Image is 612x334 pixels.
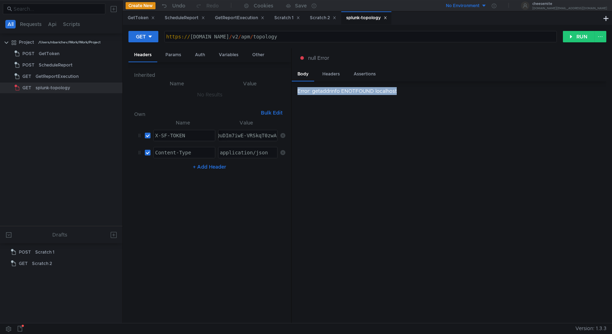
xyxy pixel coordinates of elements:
button: Redo [190,0,224,11]
div: GetToken [39,48,59,59]
h6: Own [134,110,258,118]
button: Requests [18,20,44,28]
div: cheesemite [532,2,607,6]
div: Assertions [348,68,381,81]
div: GET [136,33,146,41]
div: [DOMAIN_NAME][EMAIL_ADDRESS][DOMAIN_NAME] [532,7,607,10]
div: Error: getaddrinfo ENOTFOUND localhost [297,87,606,95]
div: Redo [206,1,219,10]
div: /Users/nbarichev/Work/Work/Project [38,37,101,48]
button: + Add Header [190,163,229,171]
div: splunk-topology [346,14,387,22]
div: Params [160,48,187,62]
div: splunk-topology [36,83,70,93]
button: GET [128,31,158,42]
span: POST [19,247,31,258]
input: Search... [14,5,101,13]
button: Api [46,20,59,28]
div: Save [295,3,307,8]
span: POST [22,60,35,70]
div: ScheduleReport [165,14,205,22]
button: RUN [563,31,595,42]
div: No Environment [446,2,480,9]
div: Body [292,68,314,81]
div: Headers [128,48,157,62]
span: GET [22,71,31,82]
span: Version: 1.3.3 [575,323,606,334]
span: GET [22,83,31,93]
th: Value [215,118,278,127]
th: Value [214,79,285,88]
th: Name [140,79,214,88]
button: Undo [155,0,190,11]
div: ScheduleReport [39,60,73,70]
div: Undo [172,1,185,10]
div: Headers [317,68,345,81]
h6: Inherited [134,71,285,79]
button: All [5,20,16,28]
button: Bulk Edit [258,108,285,117]
div: Scratch 1 [35,247,54,258]
th: Name [151,118,215,127]
div: Auth [189,48,211,62]
div: Other [247,48,270,62]
div: Variables [213,48,244,62]
div: Scratch 2 [32,258,52,269]
div: GetReportExecution [36,71,79,82]
div: Scratch 2 [310,14,336,22]
div: Drafts [52,230,67,239]
div: Cookies [254,1,273,10]
button: Create New [126,2,155,9]
nz-embed-empty: No Results [197,91,222,98]
span: POST [22,48,35,59]
div: GetToken [128,14,155,22]
div: Project [19,37,34,48]
span: GET [19,258,28,269]
button: Scripts [61,20,82,28]
span: null Error [308,54,329,62]
div: GetReportExecution [215,14,264,22]
div: Scratch 1 [274,14,300,22]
